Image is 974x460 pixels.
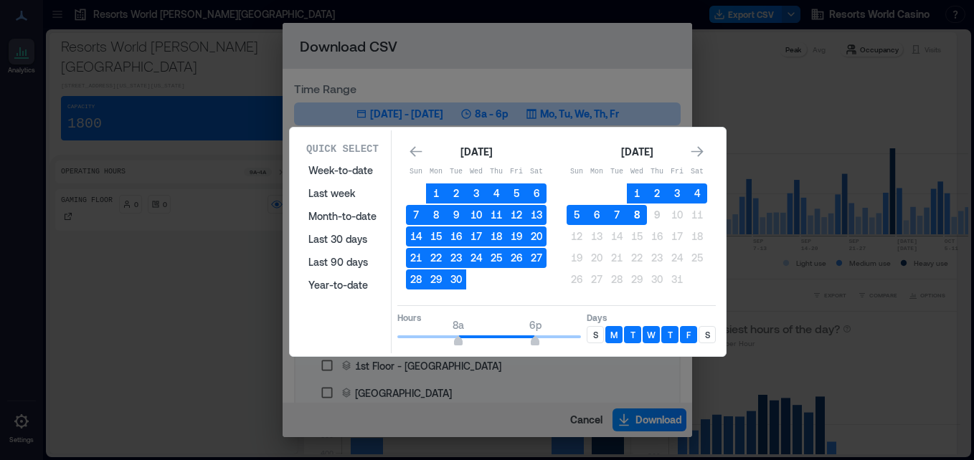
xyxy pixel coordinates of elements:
[466,205,486,225] button: 10
[587,226,607,246] button: 13
[630,329,635,340] p: T
[607,162,627,182] th: Tuesday
[300,159,385,182] button: Week-to-date
[668,329,673,340] p: T
[587,162,607,182] th: Monday
[687,142,707,162] button: Go to next month
[687,226,707,246] button: 18
[466,226,486,246] button: 17
[406,166,426,178] p: Sun
[587,205,607,225] button: 6
[647,226,667,246] button: 16
[506,205,526,225] button: 12
[567,162,587,182] th: Sunday
[667,183,687,203] button: 3
[486,226,506,246] button: 18
[587,312,716,323] p: Days
[466,162,486,182] th: Wednesday
[506,162,526,182] th: Friday
[607,205,627,225] button: 7
[667,248,687,268] button: 24
[667,166,687,178] p: Fri
[627,166,647,178] p: Wed
[627,162,647,182] th: Wednesday
[486,205,506,225] button: 11
[647,205,667,225] button: 9
[567,205,587,225] button: 5
[627,205,647,225] button: 8
[687,248,707,268] button: 25
[486,162,506,182] th: Thursday
[406,142,426,162] button: Go to previous month
[426,205,446,225] button: 8
[456,143,496,160] div: [DATE]
[607,269,627,289] button: 28
[486,183,506,203] button: 4
[667,162,687,182] th: Friday
[647,248,667,268] button: 23
[446,269,466,289] button: 30
[529,319,542,331] span: 6p
[446,183,466,203] button: 2
[406,205,426,225] button: 7
[687,166,707,178] p: Sat
[526,226,547,246] button: 20
[593,329,598,340] p: S
[587,269,607,289] button: 27
[687,162,707,182] th: Saturday
[300,251,385,274] button: Last 90 days
[406,226,426,246] button: 14
[526,248,547,268] button: 27
[466,166,486,178] p: Wed
[627,269,647,289] button: 29
[627,226,647,246] button: 15
[486,248,506,268] button: 25
[607,248,627,268] button: 21
[607,226,627,246] button: 14
[687,205,707,225] button: 11
[647,162,667,182] th: Thursday
[647,329,656,340] p: W
[607,166,627,178] p: Tue
[446,226,466,246] button: 16
[300,205,385,228] button: Month-to-date
[426,269,446,289] button: 29
[406,269,426,289] button: 28
[453,319,464,331] span: 8a
[426,183,446,203] button: 1
[506,166,526,178] p: Fri
[627,183,647,203] button: 1
[506,248,526,268] button: 26
[647,166,667,178] p: Thu
[667,226,687,246] button: 17
[446,166,466,178] p: Tue
[647,183,667,203] button: 2
[397,312,581,323] p: Hours
[610,329,618,340] p: M
[567,269,587,289] button: 26
[667,205,687,225] button: 10
[587,166,607,178] p: Mon
[647,269,667,289] button: 30
[300,274,385,297] button: Year-to-date
[486,166,506,178] p: Thu
[617,143,657,160] div: [DATE]
[466,248,486,268] button: 24
[446,162,466,182] th: Tuesday
[406,248,426,268] button: 21
[667,269,687,289] button: 31
[466,183,486,203] button: 3
[446,248,466,268] button: 23
[426,166,446,178] p: Mon
[300,182,385,205] button: Last week
[426,248,446,268] button: 22
[567,226,587,246] button: 12
[587,248,607,268] button: 20
[687,183,707,203] button: 4
[506,183,526,203] button: 5
[686,329,691,340] p: F
[446,205,466,225] button: 9
[526,183,547,203] button: 6
[406,162,426,182] th: Sunday
[627,248,647,268] button: 22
